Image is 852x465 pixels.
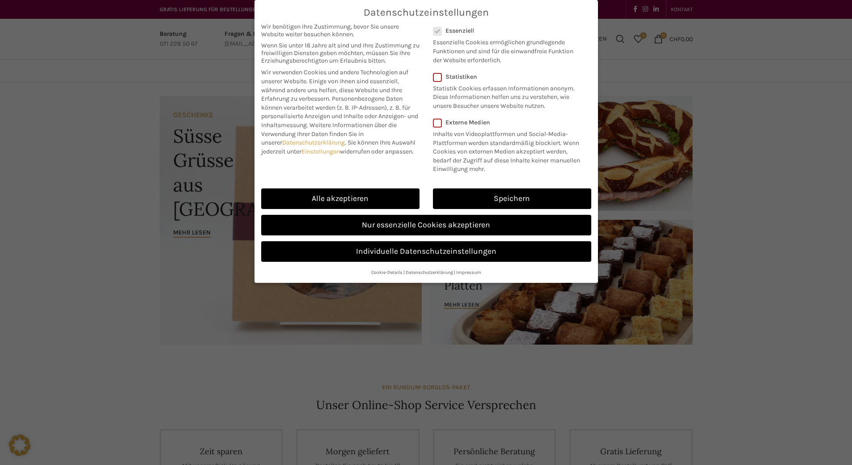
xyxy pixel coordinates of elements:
p: Statistik Cookies erfassen Informationen anonym. Diese Informationen helfen uns zu verstehen, wie... [433,81,580,111]
a: Datenschutzerklärung [406,269,453,275]
a: Datenschutzerklärung [282,139,345,146]
a: Speichern [433,188,591,209]
a: Individuelle Datenschutzeinstellungen [261,241,591,262]
span: Wenn Sie unter 16 Jahre alt sind und Ihre Zustimmung zu freiwilligen Diensten geben möchten, müss... [261,42,420,64]
label: Statistiken [433,73,580,81]
p: Inhalte von Videoplattformen und Social-Media-Plattformen werden standardmäßig blockiert. Wenn Co... [433,126,585,174]
a: Nur essenzielle Cookies akzeptieren [261,215,591,235]
span: Datenschutzeinstellungen [364,7,489,18]
a: Cookie-Details [371,269,403,275]
label: Essenziell [433,27,580,34]
label: Externe Medien [433,119,585,126]
a: Alle akzeptieren [261,188,420,209]
span: Weitere Informationen über die Verwendung Ihrer Daten finden Sie in unserer . [261,121,397,146]
span: Wir benötigen Ihre Zustimmung, bevor Sie unsere Website weiter besuchen können. [261,23,420,38]
a: Impressum [456,269,481,275]
span: Sie können Ihre Auswahl jederzeit unter widerrufen oder anpassen. [261,139,415,155]
span: Personenbezogene Daten können verarbeitet werden (z. B. IP-Adressen), z. B. für personalisierte A... [261,95,418,129]
span: Wir verwenden Cookies und andere Technologien auf unserer Website. Einige von ihnen sind essenzie... [261,68,408,102]
p: Essenzielle Cookies ermöglichen grundlegende Funktionen und sind für die einwandfreie Funktion de... [433,34,580,64]
a: Einstellungen [301,148,340,155]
